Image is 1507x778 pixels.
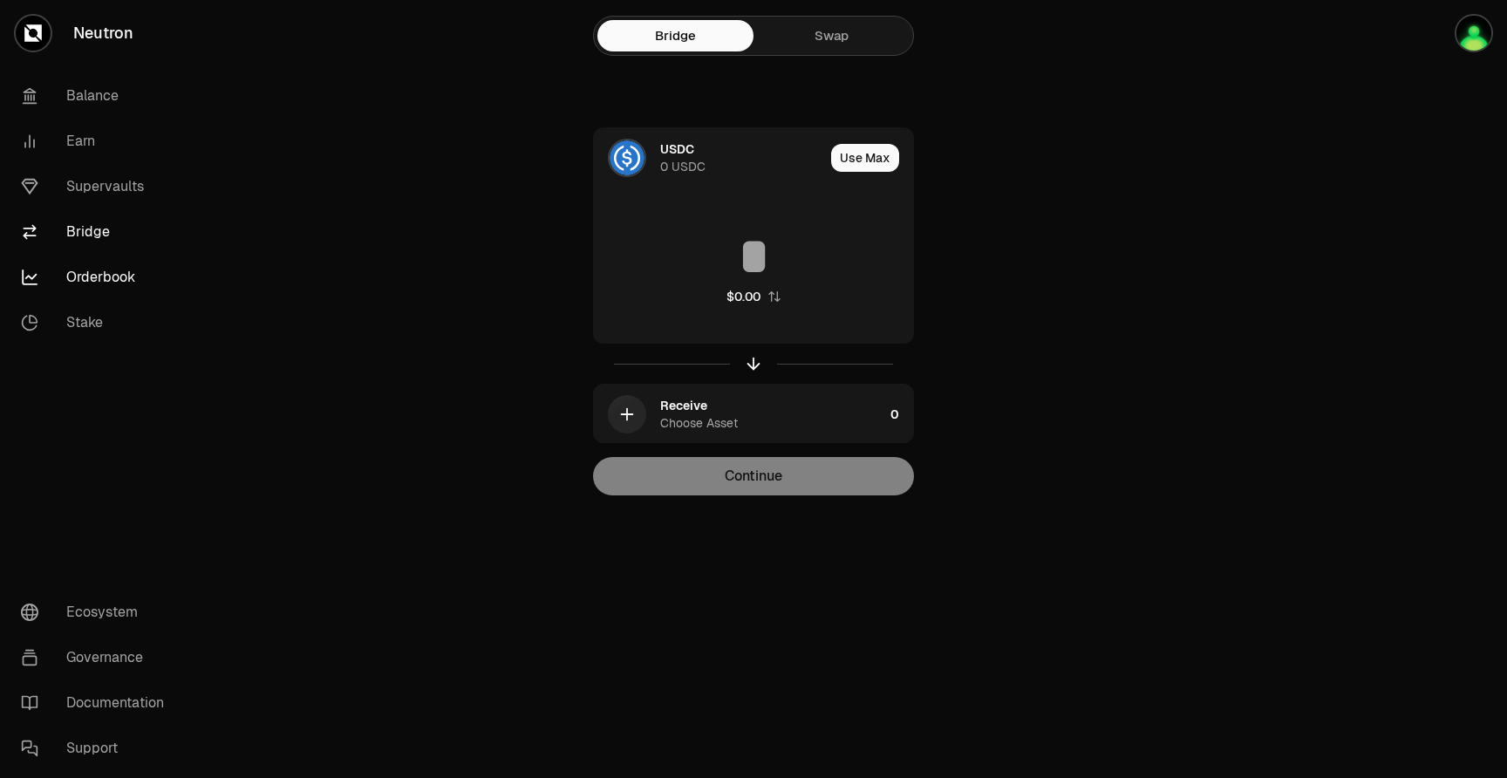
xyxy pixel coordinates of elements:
img: Celestia Recurring Vesting Wallet [1456,16,1491,51]
a: Bridge [597,20,753,51]
img: USDC Logo [610,140,644,175]
div: Choose Asset [660,414,738,432]
button: Use Max [831,144,899,172]
a: Swap [753,20,910,51]
a: Supervaults [7,164,188,209]
a: Bridge [7,209,188,255]
div: 0 [890,385,913,444]
a: Orderbook [7,255,188,300]
div: 0 USDC [660,158,706,175]
a: Ecosystem [7,590,188,635]
a: Support [7,726,188,771]
div: ReceiveChoose Asset [594,385,883,444]
button: $0.00 [726,288,781,305]
div: USDC [660,140,694,158]
a: Earn [7,119,188,164]
div: USDC LogoUSDC0 USDC [594,128,824,188]
div: Receive [660,397,707,414]
a: Governance [7,635,188,680]
button: ReceiveChoose Asset0 [594,385,913,444]
a: Balance [7,73,188,119]
div: $0.00 [726,288,760,305]
a: Documentation [7,680,188,726]
a: Stake [7,300,188,345]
